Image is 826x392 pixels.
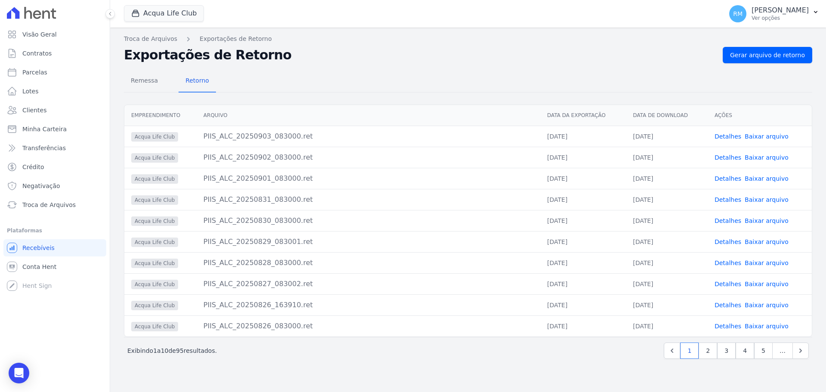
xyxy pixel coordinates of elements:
[124,70,165,93] a: Remessa
[126,72,163,89] span: Remessa
[131,238,178,247] span: Acqua Life Club
[3,64,106,81] a: Parcelas
[22,163,44,171] span: Crédito
[745,259,789,266] a: Baixar arquivo
[708,105,812,126] th: Ações
[127,346,217,355] p: Exibindo a de resultados.
[754,343,773,359] a: 5
[203,131,533,142] div: PIIS_ALC_20250903_083000.ret
[540,273,626,294] td: [DATE]
[203,216,533,226] div: PIIS_ALC_20250830_083000.ret
[124,34,177,43] a: Troca de Arquivos
[626,294,708,315] td: [DATE]
[131,216,178,226] span: Acqua Life Club
[540,315,626,336] td: [DATE]
[752,6,809,15] p: [PERSON_NAME]
[745,175,789,182] a: Baixar arquivo
[745,196,789,203] a: Baixar arquivo
[197,105,540,126] th: Arquivo
[22,30,57,39] span: Visão Geral
[745,217,789,224] a: Baixar arquivo
[715,154,741,161] a: Detalhes
[131,322,178,331] span: Acqua Life Club
[540,231,626,252] td: [DATE]
[715,133,741,140] a: Detalhes
[22,87,39,96] span: Lotes
[203,300,533,310] div: PIIS_ALC_20250826_163910.ret
[22,201,76,209] span: Troca de Arquivos
[3,177,106,194] a: Negativação
[22,49,52,58] span: Contratos
[715,217,741,224] a: Detalhes
[22,68,47,77] span: Parcelas
[124,5,204,22] button: Acqua Life Club
[3,258,106,275] a: Conta Hent
[9,363,29,383] div: Open Intercom Messenger
[180,72,214,89] span: Retorno
[22,106,46,114] span: Clientes
[626,105,708,126] th: Data de Download
[745,323,789,330] a: Baixar arquivo
[699,343,717,359] a: 2
[3,26,106,43] a: Visão Geral
[3,139,106,157] a: Transferências
[736,343,754,359] a: 4
[200,34,272,43] a: Exportações de Retorno
[7,225,103,236] div: Plataformas
[745,281,789,287] a: Baixar arquivo
[540,189,626,210] td: [DATE]
[22,182,60,190] span: Negativação
[715,238,741,245] a: Detalhes
[626,189,708,210] td: [DATE]
[131,280,178,289] span: Acqua Life Club
[715,259,741,266] a: Detalhes
[745,154,789,161] a: Baixar arquivo
[540,210,626,231] td: [DATE]
[124,70,216,93] nav: Tab selector
[730,51,805,59] span: Gerar arquivo de retorno
[131,132,178,142] span: Acqua Life Club
[203,237,533,247] div: PIIS_ALC_20250829_083001.ret
[131,174,178,184] span: Acqua Life Club
[626,147,708,168] td: [DATE]
[3,158,106,176] a: Crédito
[22,144,66,152] span: Transferências
[124,105,197,126] th: Empreendimento
[626,210,708,231] td: [DATE]
[717,343,736,359] a: 3
[203,152,533,163] div: PIIS_ALC_20250902_083000.ret
[203,173,533,184] div: PIIS_ALC_20250901_083000.ret
[540,252,626,273] td: [DATE]
[22,125,67,133] span: Minha Carteira
[540,294,626,315] td: [DATE]
[626,252,708,273] td: [DATE]
[745,133,789,140] a: Baixar arquivo
[3,45,106,62] a: Contratos
[540,147,626,168] td: [DATE]
[153,347,157,354] span: 1
[3,120,106,138] a: Minha Carteira
[540,126,626,147] td: [DATE]
[22,244,55,252] span: Recebíveis
[3,239,106,256] a: Recebíveis
[626,315,708,336] td: [DATE]
[124,34,812,43] nav: Breadcrumb
[540,168,626,189] td: [DATE]
[733,11,743,17] span: RM
[131,301,178,310] span: Acqua Life Club
[131,153,178,163] span: Acqua Life Club
[3,83,106,100] a: Lotes
[179,70,216,93] a: Retorno
[131,259,178,268] span: Acqua Life Club
[626,231,708,252] td: [DATE]
[3,196,106,213] a: Troca de Arquivos
[203,279,533,289] div: PIIS_ALC_20250827_083002.ret
[715,302,741,309] a: Detalhes
[124,47,716,63] h2: Exportações de Retorno
[626,126,708,147] td: [DATE]
[752,15,809,22] p: Ver opções
[715,175,741,182] a: Detalhes
[745,302,789,309] a: Baixar arquivo
[745,238,789,245] a: Baixar arquivo
[22,262,56,271] span: Conta Hent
